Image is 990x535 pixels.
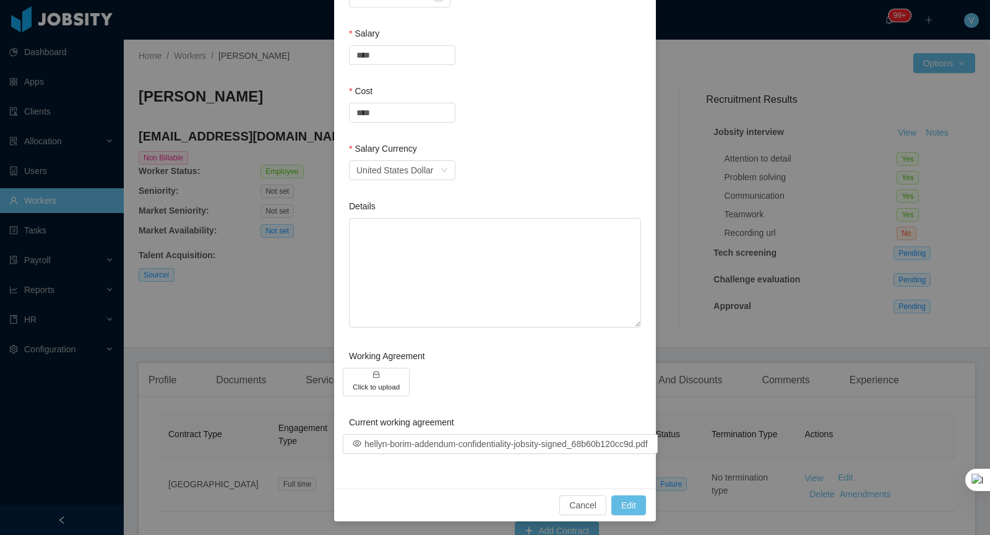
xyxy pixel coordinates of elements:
[343,434,658,454] button: icon: eye-ohellyn-borim-addendum-confidentiality-jobsity-signed_68b60b120cc9d.pdf
[349,144,417,154] label: Salary Currency
[349,417,454,427] label: Current working agreement
[353,381,400,392] h5: Click to upload
[343,381,413,391] span: icon: inboxClick to upload
[364,438,648,451] a: hellyn-borim-addendum-confidentiality-jobsity-signed_68b60b120cc9d.pdf
[343,368,410,396] button: icon: inboxClick to upload
[356,161,434,180] div: United States Dollar
[441,167,448,175] i: icon: down
[611,495,646,515] button: Edit
[349,218,641,328] textarea: Details
[349,201,376,211] label: Details
[349,28,379,38] label: Salary
[349,86,372,96] label: Cost
[349,351,425,361] label: Working Agreement
[350,46,455,64] input: Salary
[559,495,606,515] button: Cancel
[350,103,455,122] input: Cost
